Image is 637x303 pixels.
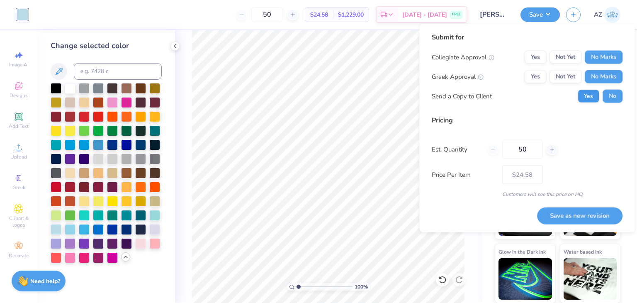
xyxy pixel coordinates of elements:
[498,247,546,256] span: Glow in the Dark Ink
[74,63,162,80] input: e.g. 7428 c
[452,12,461,17] span: FREE
[432,91,492,101] div: Send a Copy to Client
[432,52,494,62] div: Collegiate Approval
[537,207,622,224] button: Save as new revision
[402,10,447,19] span: [DATE] - [DATE]
[564,258,617,300] img: Water based Ink
[9,61,29,68] span: Image AI
[432,32,622,42] div: Submit for
[432,191,622,198] div: Customers will see this price on HQ.
[355,283,368,291] span: 100 %
[30,277,60,285] strong: Need help?
[604,7,620,23] img: Addie Zoellner
[578,90,599,103] button: Yes
[432,72,484,81] div: Greek Approval
[502,140,542,159] input: – –
[549,70,581,83] button: Not Yet
[432,170,496,179] label: Price Per Item
[594,10,602,20] span: AZ
[4,215,33,228] span: Clipart & logos
[10,92,28,99] span: Designs
[525,70,546,83] button: Yes
[10,154,27,160] span: Upload
[525,51,546,64] button: Yes
[520,7,560,22] button: Save
[585,51,622,64] button: No Marks
[585,70,622,83] button: No Marks
[432,115,622,125] div: Pricing
[9,252,29,259] span: Decorate
[474,6,514,23] input: Untitled Design
[603,90,622,103] button: No
[12,184,25,191] span: Greek
[251,7,283,22] input: – –
[338,10,364,19] span: $1,229.00
[498,258,552,300] img: Glow in the Dark Ink
[9,123,29,130] span: Add Text
[549,51,581,64] button: Not Yet
[51,40,162,51] div: Change selected color
[594,7,620,23] a: AZ
[432,144,481,154] label: Est. Quantity
[564,247,602,256] span: Water based Ink
[310,10,328,19] span: $24.58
